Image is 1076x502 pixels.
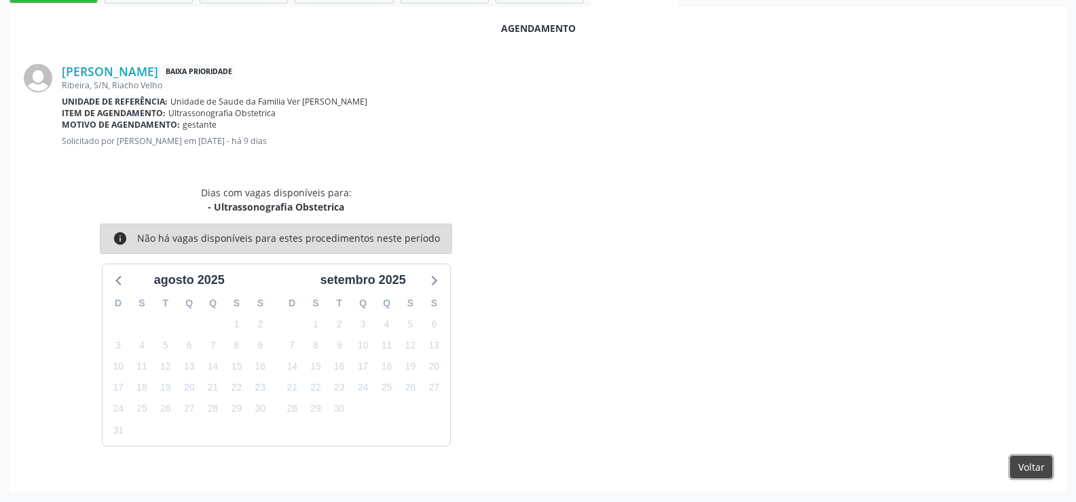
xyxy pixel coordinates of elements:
div: D [280,293,304,314]
div: S [304,293,328,314]
div: Ribeira, S/N, Riacho Velho [62,79,1052,91]
span: quarta-feira, 13 de agosto de 2025 [180,357,199,376]
span: quinta-feira, 21 de agosto de 2025 [204,378,223,397]
span: sábado, 27 de setembro de 2025 [424,378,443,397]
div: T [153,293,177,314]
span: sábado, 6 de setembro de 2025 [424,315,443,334]
span: sexta-feira, 5 de setembro de 2025 [401,315,420,334]
span: sexta-feira, 8 de agosto de 2025 [227,336,246,355]
span: quarta-feira, 20 de agosto de 2025 [180,378,199,397]
div: S [248,293,272,314]
i: info [113,231,128,246]
span: sexta-feira, 19 de setembro de 2025 [401,357,420,376]
span: segunda-feira, 1 de setembro de 2025 [306,315,325,334]
span: segunda-feira, 4 de agosto de 2025 [132,336,151,355]
span: domingo, 21 de setembro de 2025 [282,378,301,397]
span: quarta-feira, 27 de agosto de 2025 [180,399,199,418]
img: img [24,64,52,92]
span: segunda-feira, 15 de setembro de 2025 [306,357,325,376]
span: sábado, 30 de agosto de 2025 [251,399,270,418]
span: terça-feira, 12 de agosto de 2025 [156,357,175,376]
span: Baixa Prioridade [163,65,235,79]
span: domingo, 28 de setembro de 2025 [282,399,301,418]
span: Ultrassonografia Obstetrica [168,107,276,119]
div: Q [177,293,201,314]
span: sexta-feira, 12 de setembro de 2025 [401,336,420,355]
span: quinta-feira, 4 de setembro de 2025 [377,315,396,334]
span: segunda-feira, 11 de agosto de 2025 [132,357,151,376]
span: domingo, 7 de setembro de 2025 [282,336,301,355]
span: domingo, 3 de agosto de 2025 [109,336,128,355]
span: terça-feira, 9 de setembro de 2025 [330,336,349,355]
span: quarta-feira, 3 de setembro de 2025 [354,315,373,334]
div: Q [201,293,225,314]
span: sexta-feira, 26 de setembro de 2025 [401,378,420,397]
span: sexta-feira, 15 de agosto de 2025 [227,357,246,376]
span: domingo, 10 de agosto de 2025 [109,357,128,376]
div: Não há vagas disponíveis para estes procedimentos neste período [137,231,440,246]
b: Item de agendamento: [62,107,166,119]
div: D [107,293,130,314]
span: segunda-feira, 29 de setembro de 2025 [306,399,325,418]
span: sábado, 20 de setembro de 2025 [424,357,443,376]
span: quarta-feira, 24 de setembro de 2025 [354,378,373,397]
span: sexta-feira, 22 de agosto de 2025 [227,378,246,397]
span: terça-feira, 30 de setembro de 2025 [330,399,349,418]
span: domingo, 14 de setembro de 2025 [282,357,301,376]
div: agosto 2025 [149,271,230,289]
span: quarta-feira, 10 de setembro de 2025 [354,336,373,355]
span: quinta-feira, 11 de setembro de 2025 [377,336,396,355]
p: Solicitado por [PERSON_NAME] em [DATE] - há 9 dias [62,135,1052,147]
span: sábado, 16 de agosto de 2025 [251,357,270,376]
a: [PERSON_NAME] [62,64,158,79]
span: terça-feira, 23 de setembro de 2025 [330,378,349,397]
div: S [130,293,154,314]
span: sexta-feira, 29 de agosto de 2025 [227,399,246,418]
span: quinta-feira, 14 de agosto de 2025 [204,357,223,376]
span: domingo, 17 de agosto de 2025 [109,378,128,397]
span: segunda-feira, 22 de setembro de 2025 [306,378,325,397]
span: quarta-feira, 17 de setembro de 2025 [354,357,373,376]
span: segunda-feira, 18 de agosto de 2025 [132,378,151,397]
span: terça-feira, 26 de agosto de 2025 [156,399,175,418]
span: terça-feira, 19 de agosto de 2025 [156,378,175,397]
span: domingo, 31 de agosto de 2025 [109,420,128,440]
span: terça-feira, 16 de setembro de 2025 [330,357,349,376]
div: S [422,293,446,314]
div: Agendamento [24,21,1052,35]
div: Q [375,293,398,314]
span: sexta-feira, 1 de agosto de 2025 [227,315,246,334]
span: sábado, 2 de agosto de 2025 [251,315,270,334]
span: quinta-feira, 18 de setembro de 2025 [377,357,396,376]
span: sábado, 23 de agosto de 2025 [251,378,270,397]
span: gestante [183,119,217,130]
button: Voltar [1010,456,1052,479]
span: terça-feira, 5 de agosto de 2025 [156,336,175,355]
span: terça-feira, 2 de setembro de 2025 [330,315,349,334]
div: Dias com vagas disponíveis para: [201,185,352,214]
span: Unidade de Saude da Familia Ver [PERSON_NAME] [170,96,367,107]
span: sábado, 9 de agosto de 2025 [251,336,270,355]
span: quarta-feira, 6 de agosto de 2025 [180,336,199,355]
b: Unidade de referência: [62,96,168,107]
div: setembro 2025 [315,271,411,289]
span: quinta-feira, 7 de agosto de 2025 [204,336,223,355]
div: S [225,293,248,314]
span: domingo, 24 de agosto de 2025 [109,399,128,418]
span: segunda-feira, 25 de agosto de 2025 [132,399,151,418]
span: quinta-feira, 28 de agosto de 2025 [204,399,223,418]
span: quinta-feira, 25 de setembro de 2025 [377,378,396,397]
div: S [398,293,422,314]
div: Q [351,293,375,314]
div: T [327,293,351,314]
b: Motivo de agendamento: [62,119,180,130]
span: sábado, 13 de setembro de 2025 [424,336,443,355]
div: - Ultrassonografia Obstetrica [201,200,352,214]
span: segunda-feira, 8 de setembro de 2025 [306,336,325,355]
